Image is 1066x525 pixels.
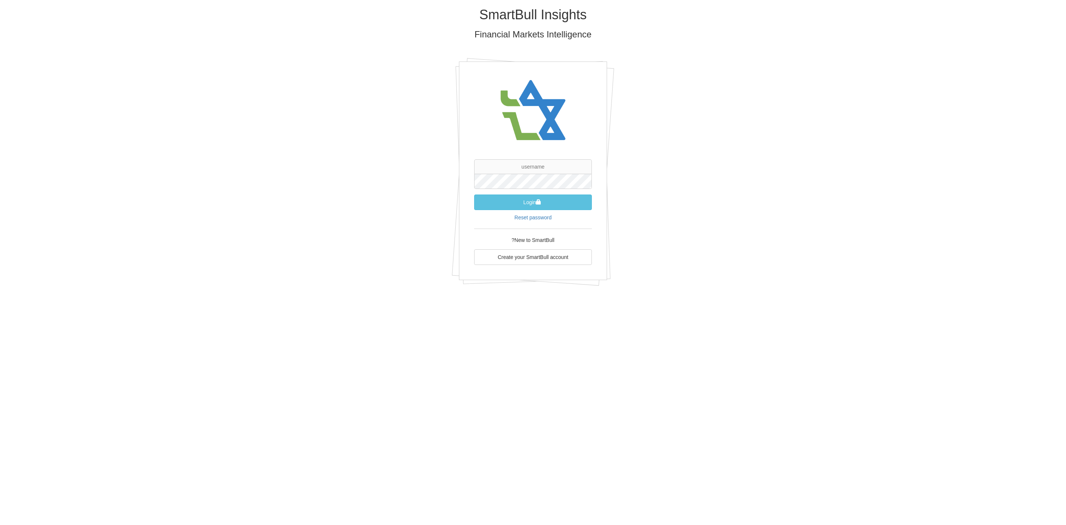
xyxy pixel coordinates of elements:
[474,249,592,265] a: Create your SmartBull account
[316,7,750,22] h1: SmartBull Insights
[514,215,552,220] a: Reset password
[496,73,570,148] img: avatar
[512,237,554,243] span: New to SmartBull?
[316,30,750,39] h3: Financial Markets Intelligence
[474,159,592,174] input: username
[474,195,592,210] button: Login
